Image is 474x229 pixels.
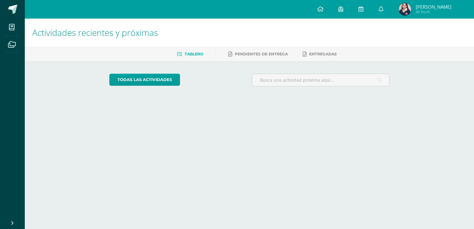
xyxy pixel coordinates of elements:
a: Entregadas [303,49,337,59]
input: Busca una actividad próxima aquí... [252,74,389,86]
span: Pendientes de entrega [235,52,288,56]
span: Actividades recientes y próximas [32,27,158,38]
a: todas las Actividades [109,74,180,86]
span: Entregadas [309,52,337,56]
span: Tablero [185,52,203,56]
span: Mi Perfil [416,9,451,15]
a: Pendientes de entrega [228,49,288,59]
img: 45dd943cc655ac20e343159536153d69.png [399,3,411,15]
span: [PERSON_NAME] [416,4,451,10]
a: Tablero [177,49,203,59]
